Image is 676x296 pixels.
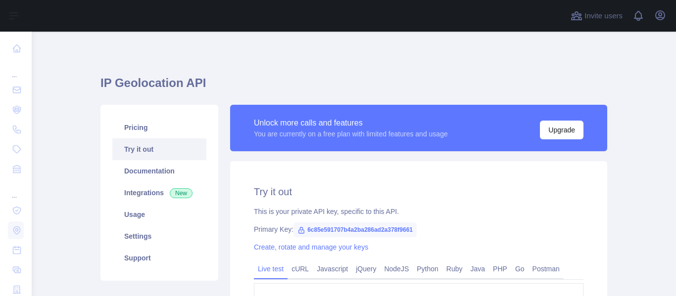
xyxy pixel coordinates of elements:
a: Usage [112,204,206,225]
h1: IP Geolocation API [100,75,607,99]
a: Documentation [112,160,206,182]
div: This is your private API key, specific to this API. [254,207,583,216]
button: Invite users [569,8,625,24]
div: ... [8,59,24,79]
a: NodeJS [380,261,413,277]
div: ... [8,180,24,200]
a: cURL [288,261,313,277]
a: Support [112,247,206,269]
span: 6c85e591707b4a2ba286ad2a378f9661 [293,222,417,237]
a: Create, rotate and manage your keys [254,243,368,251]
a: Postman [529,261,564,277]
div: You are currently on a free plan with limited features and usage [254,129,448,139]
a: Ruby [442,261,467,277]
a: PHP [489,261,511,277]
button: Upgrade [540,121,583,139]
a: Python [413,261,442,277]
span: New [170,188,193,198]
a: Try it out [112,138,206,160]
div: Unlock more calls and features [254,117,448,129]
h2: Try it out [254,185,583,199]
span: Invite users [584,10,623,22]
a: Settings [112,225,206,247]
a: Pricing [112,117,206,138]
a: Integrations New [112,182,206,204]
a: Javascript [313,261,352,277]
a: Java [467,261,489,277]
a: Go [511,261,529,277]
a: Live test [254,261,288,277]
a: jQuery [352,261,380,277]
div: Primary Key: [254,224,583,234]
